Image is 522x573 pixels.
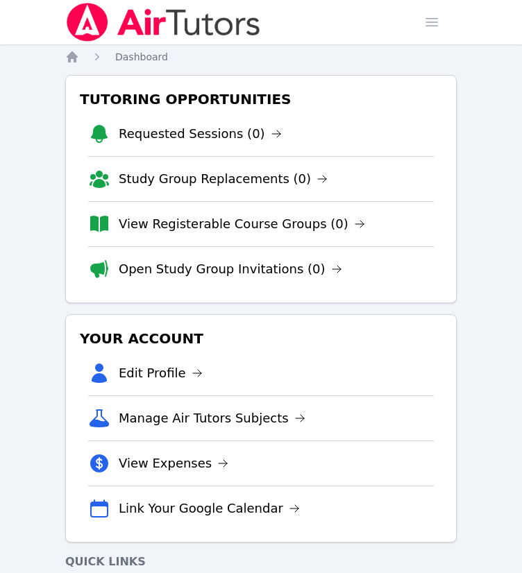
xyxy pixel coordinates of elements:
h4: Quick Links [65,554,457,570]
a: Link Your Google Calendar [119,499,300,518]
a: Study Group Replacements (0) [119,169,328,189]
a: Manage Air Tutors Subjects [119,409,305,428]
a: View Registerable Course Groups (0) [119,214,365,234]
img: Air Tutors [65,3,262,42]
a: View Expenses [119,454,228,473]
a: Edit Profile [119,364,203,383]
h3: Your Account [77,326,445,351]
a: Dashboard [115,50,168,64]
span: Dashboard [115,51,168,62]
a: Open Study Group Invitations (0) [119,259,342,279]
h3: Tutoring Opportunities [77,87,445,112]
nav: Breadcrumb [65,50,457,64]
a: Requested Sessions (0) [119,124,282,144]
